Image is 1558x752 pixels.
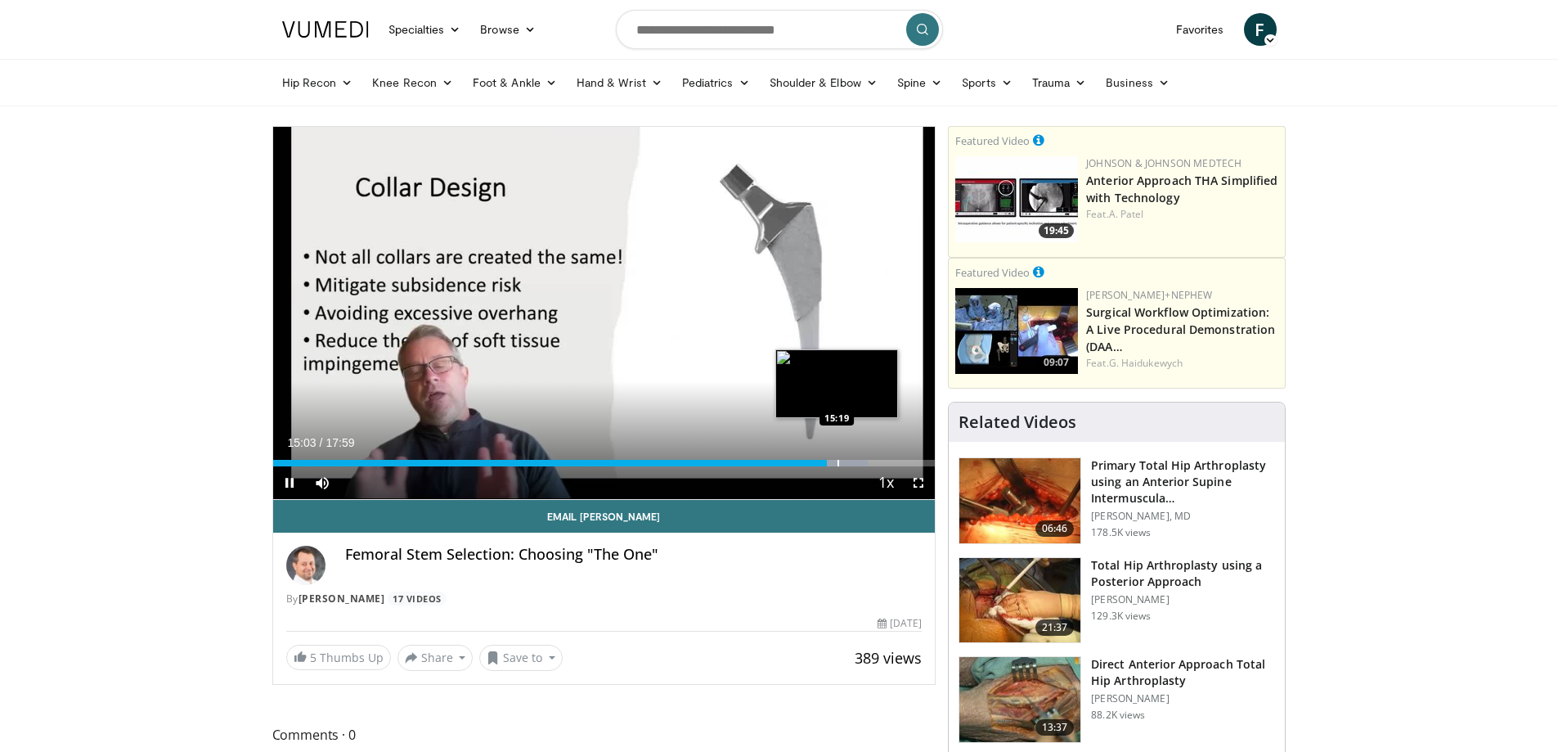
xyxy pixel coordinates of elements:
[1109,207,1144,221] a: A. Patel
[1091,610,1151,623] p: 129.3K views
[326,436,354,449] span: 17:59
[869,466,902,499] button: Playback Rate
[760,66,887,99] a: Shoulder & Elbow
[1091,593,1275,606] p: [PERSON_NAME]
[1091,457,1275,507] h3: Primary Total Hip Arthroplasty using an Anterior Supine Intermuscula…
[1166,13,1234,46] a: Favorites
[1109,356,1183,370] a: G. Haidukewych
[273,460,936,466] div: Progress Bar
[1086,288,1212,302] a: [PERSON_NAME]+Nephew
[1244,13,1277,46] a: F
[955,133,1030,148] small: Featured Video
[1091,709,1145,722] p: 88.2K views
[272,724,936,745] span: Comments 0
[320,436,323,449] span: /
[955,156,1078,242] img: 06bb1c17-1231-4454-8f12-6191b0b3b81a.150x105_q85_crop-smart_upscale.jpg
[362,66,463,99] a: Knee Recon
[388,592,447,606] a: 17 Videos
[288,436,317,449] span: 15:03
[1091,692,1275,705] p: [PERSON_NAME]
[955,265,1030,280] small: Featured Video
[959,458,1080,543] img: 263423_3.png.150x105_q85_crop-smart_upscale.jpg
[955,288,1078,374] a: 09:07
[286,592,923,606] div: By
[855,648,922,668] span: 389 views
[775,349,898,418] img: image.jpeg
[1039,355,1074,370] span: 09:07
[1096,66,1179,99] a: Business
[959,558,1080,643] img: 286987_0000_1.png.150x105_q85_crop-smart_upscale.jpg
[1086,173,1277,205] a: Anterior Approach THA Simplified with Technology
[299,592,385,606] a: [PERSON_NAME]
[345,546,923,564] h4: Femoral Stem Selection: Choosing "The One"
[1086,304,1275,354] a: Surgical Workflow Optimization: A Live Procedural Demonstration (DAA…
[959,656,1275,743] a: 13:37 Direct Anterior Approach Total Hip Arthroplasty [PERSON_NAME] 88.2K views
[672,66,760,99] a: Pediatrics
[959,657,1080,742] img: 294118_0000_1.png.150x105_q85_crop-smart_upscale.jpg
[1022,66,1097,99] a: Trauma
[1039,223,1074,238] span: 19:45
[1091,656,1275,689] h3: Direct Anterior Approach Total Hip Arthroplasty
[397,645,474,671] button: Share
[959,457,1275,544] a: 06:46 Primary Total Hip Arthroplasty using an Anterior Supine Intermuscula… [PERSON_NAME], MD 178...
[902,466,935,499] button: Fullscreen
[616,10,943,49] input: Search topics, interventions
[479,645,563,671] button: Save to
[955,288,1078,374] img: bcfc90b5-8c69-4b20-afee-af4c0acaf118.150x105_q85_crop-smart_upscale.jpg
[952,66,1022,99] a: Sports
[959,412,1076,432] h4: Related Videos
[1086,207,1278,222] div: Feat.
[310,650,317,665] span: 5
[959,557,1275,644] a: 21:37 Total Hip Arthroplasty using a Posterior Approach [PERSON_NAME] 129.3K views
[567,66,672,99] a: Hand & Wrist
[273,500,936,533] a: Email [PERSON_NAME]
[463,66,567,99] a: Foot & Ankle
[273,127,936,500] video-js: Video Player
[1086,356,1278,371] div: Feat.
[1091,526,1151,539] p: 178.5K views
[1035,719,1075,736] span: 13:37
[470,13,546,46] a: Browse
[1035,619,1075,636] span: 21:37
[286,645,391,670] a: 5 Thumbs Up
[1091,510,1275,523] p: [PERSON_NAME], MD
[878,616,922,631] div: [DATE]
[1035,520,1075,537] span: 06:46
[1091,557,1275,590] h3: Total Hip Arthroplasty using a Posterior Approach
[887,66,952,99] a: Spine
[1086,156,1241,170] a: Johnson & Johnson MedTech
[955,156,1078,242] a: 19:45
[282,21,369,38] img: VuMedi Logo
[379,13,471,46] a: Specialties
[272,66,363,99] a: Hip Recon
[286,546,326,585] img: Avatar
[306,466,339,499] button: Mute
[273,466,306,499] button: Pause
